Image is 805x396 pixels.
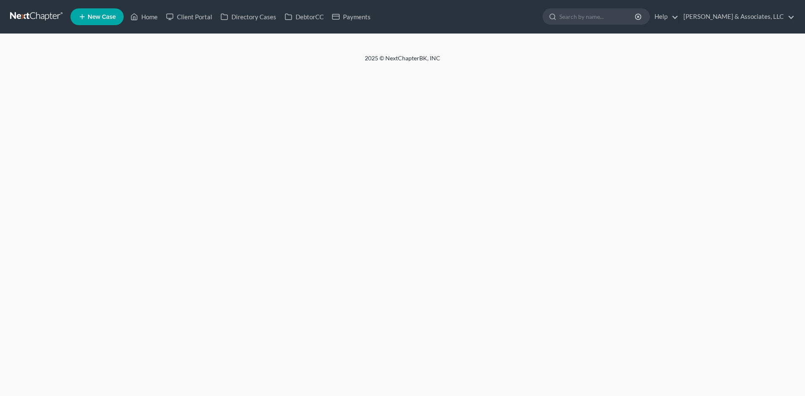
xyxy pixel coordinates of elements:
a: Client Portal [162,9,216,24]
span: New Case [88,14,116,20]
a: [PERSON_NAME] & Associates, LLC [679,9,795,24]
input: Search by name... [559,9,636,24]
a: Help [650,9,678,24]
a: Home [126,9,162,24]
a: Payments [328,9,375,24]
a: DebtorCC [280,9,328,24]
a: Directory Cases [216,9,280,24]
div: 2025 © NextChapterBK, INC [164,54,641,69]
